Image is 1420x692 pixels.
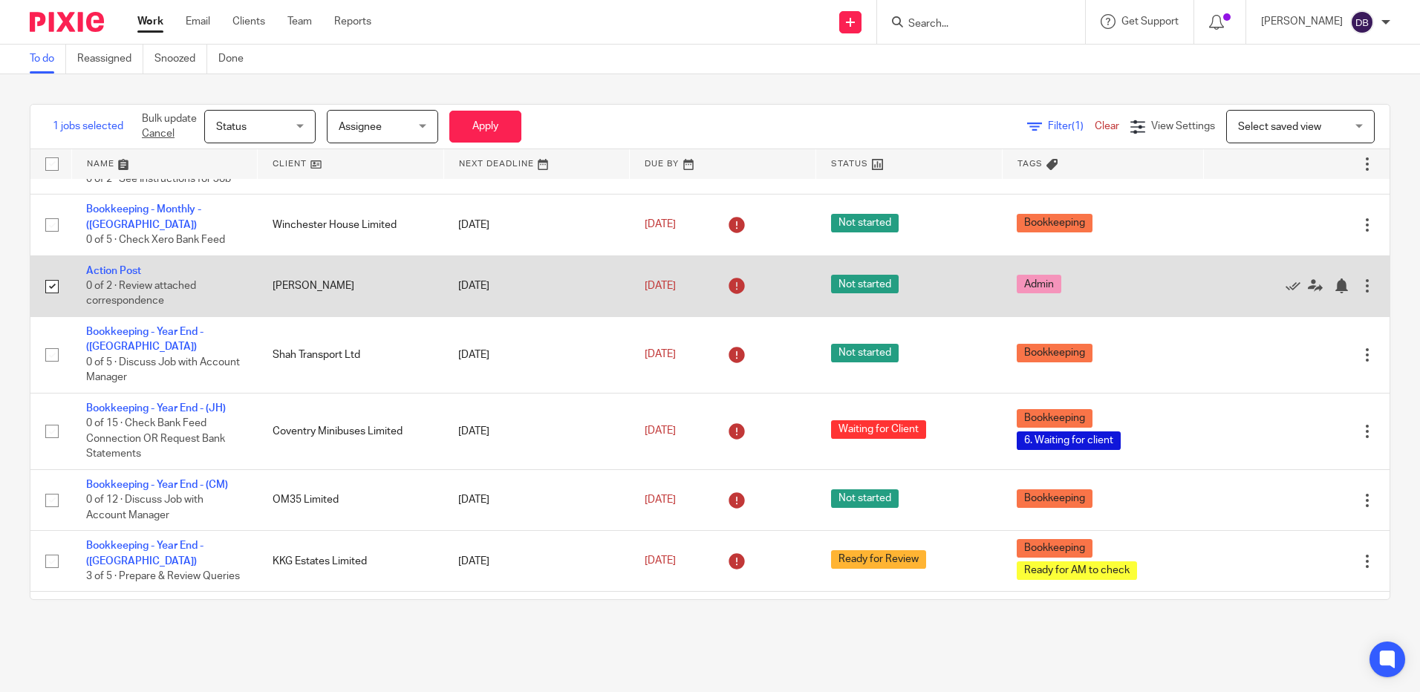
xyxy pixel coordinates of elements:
[1017,431,1121,450] span: 6. Waiting for client
[1017,409,1092,428] span: Bookkeeping
[30,12,104,32] img: Pixie
[443,316,630,393] td: [DATE]
[258,531,444,592] td: KKG Estates Limited
[1072,121,1084,131] span: (1)
[258,195,444,255] td: Winchester House Limited
[86,480,228,490] a: Bookkeeping - Year End - (CM)
[334,14,371,29] a: Reports
[1121,16,1179,27] span: Get Support
[831,344,899,362] span: Not started
[831,275,899,293] span: Not started
[1350,10,1374,34] img: svg%3E
[1017,489,1092,508] span: Bookkeeping
[1286,278,1308,293] a: Mark as done
[1017,561,1137,580] span: Ready for AM to check
[1017,539,1092,558] span: Bookkeeping
[645,281,676,291] span: [DATE]
[645,350,676,360] span: [DATE]
[339,122,382,132] span: Assignee
[443,255,630,316] td: [DATE]
[53,119,123,134] span: 1 jobs selected
[287,14,312,29] a: Team
[86,418,225,459] span: 0 of 15 · Check Bank Feed Connection OR Request Bank Statements
[86,235,225,245] span: 0 of 5 · Check Xero Bank Feed
[1095,121,1119,131] a: Clear
[86,357,240,383] span: 0 of 5 · Discuss Job with Account Manager
[1238,122,1321,132] span: Select saved view
[142,111,197,142] p: Bulk update
[30,45,66,74] a: To do
[831,214,899,232] span: Not started
[1017,160,1043,168] span: Tags
[1017,214,1092,232] span: Bookkeeping
[1017,275,1061,293] span: Admin
[77,45,143,74] a: Reassigned
[258,393,444,469] td: Coventry Minibuses Limited
[831,550,926,569] span: Ready for Review
[86,541,203,566] a: Bookkeeping - Year End - ([GEOGRAPHIC_DATA])
[443,531,630,592] td: [DATE]
[86,281,196,307] span: 0 of 2 · Review attached correspondence
[258,592,444,644] td: Aria
[1017,344,1092,362] span: Bookkeeping
[645,220,676,230] span: [DATE]
[645,556,676,567] span: [DATE]
[186,14,210,29] a: Email
[86,204,201,229] a: Bookkeeping - Monthly - ([GEOGRAPHIC_DATA])
[645,494,676,505] span: [DATE]
[86,494,203,520] span: 0 of 12 · Discuss Job with Account Manager
[443,195,630,255] td: [DATE]
[1261,14,1343,29] p: [PERSON_NAME]
[645,426,676,437] span: [DATE]
[86,571,240,581] span: 3 of 5 · Prepare & Review Queries
[216,122,247,132] span: Status
[443,592,630,644] td: [DATE]
[137,14,163,29] a: Work
[831,489,899,508] span: Not started
[1048,121,1095,131] span: Filter
[154,45,207,74] a: Snoozed
[443,469,630,530] td: [DATE]
[218,45,255,74] a: Done
[443,393,630,469] td: [DATE]
[907,18,1040,31] input: Search
[831,420,926,439] span: Waiting for Client
[449,111,521,143] button: Apply
[258,255,444,316] td: [PERSON_NAME]
[142,128,175,139] a: Cancel
[86,403,226,414] a: Bookkeeping - Year End - (JH)
[1151,121,1215,131] span: View Settings
[258,469,444,530] td: OM35 Limited
[258,316,444,393] td: Shah Transport Ltd
[86,266,141,276] a: Action Post
[232,14,265,29] a: Clients
[86,174,231,184] span: 0 of 2 · See Instructions for Job
[86,327,203,352] a: Bookkeeping - Year End - ([GEOGRAPHIC_DATA])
